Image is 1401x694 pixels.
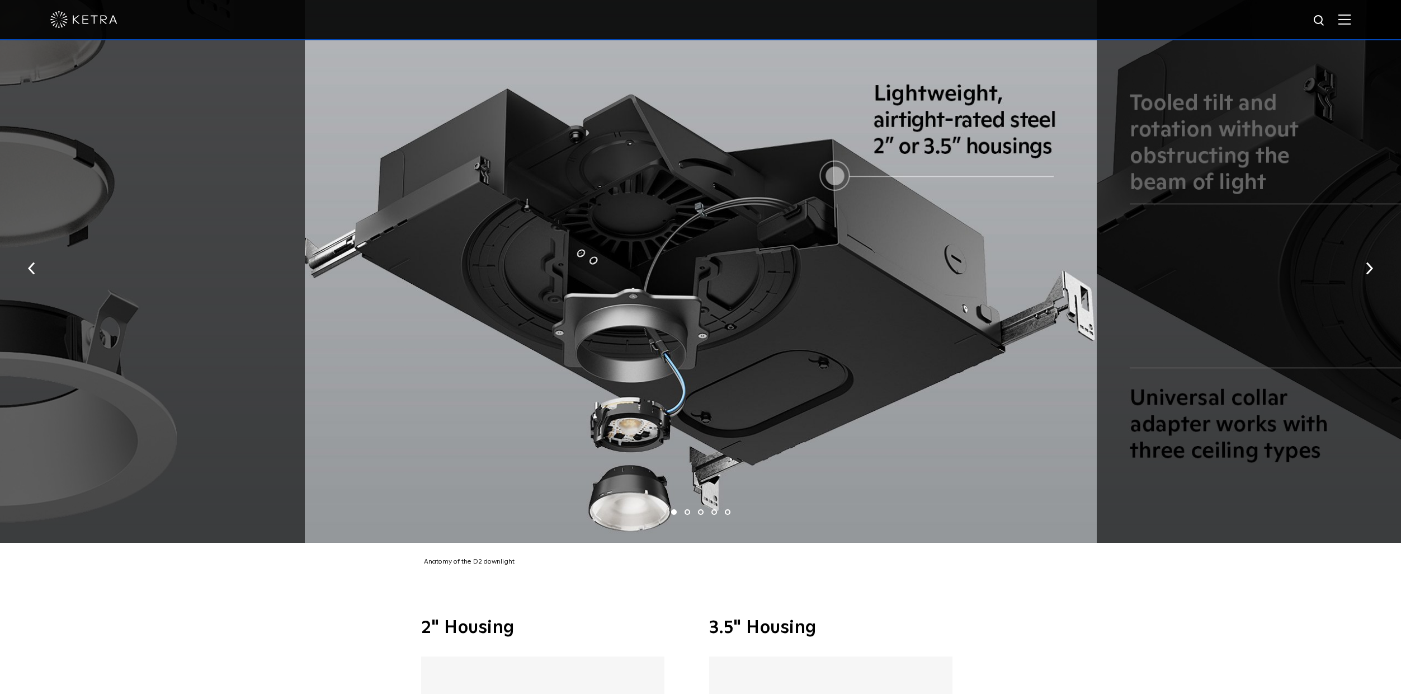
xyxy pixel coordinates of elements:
[28,262,35,275] img: arrow-left-black.svg
[1366,262,1373,275] img: arrow-right-black.svg
[50,11,117,28] img: ketra-logo-2019-white
[709,619,980,637] h3: 3.5" Housing
[1313,14,1327,28] img: search icon
[421,619,692,637] h3: 2" Housing
[413,556,994,569] div: Anatomy of the D2 downlight
[1338,14,1351,25] img: Hamburger%20Nav.svg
